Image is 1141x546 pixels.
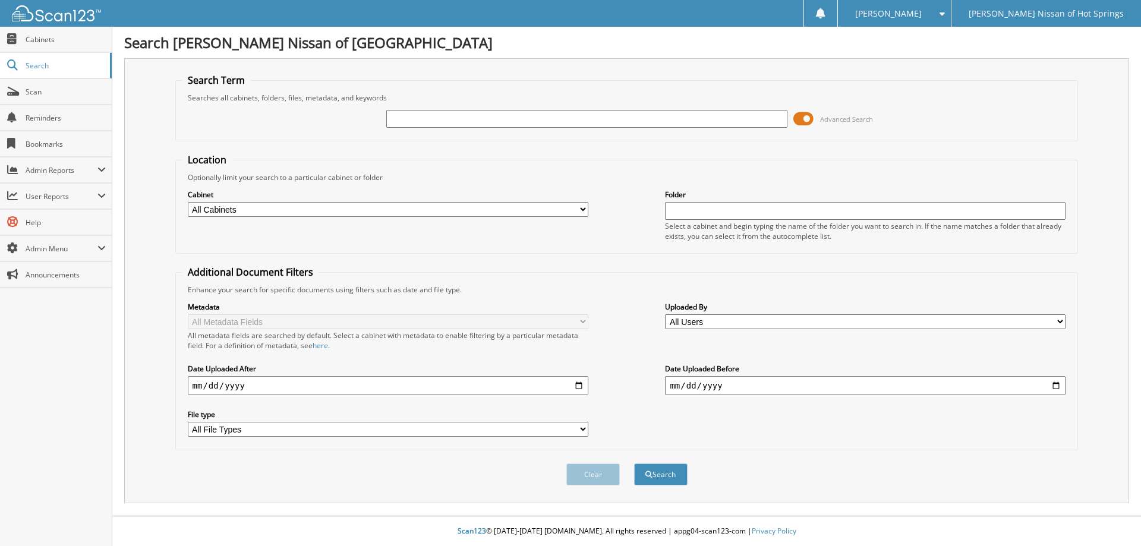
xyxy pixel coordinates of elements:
h1: Search [PERSON_NAME] Nissan of [GEOGRAPHIC_DATA] [124,33,1129,52]
input: start [188,376,588,395]
span: User Reports [26,191,97,201]
span: Cabinets [26,34,106,45]
span: Admin Reports [26,165,97,175]
div: All metadata fields are searched by default. Select a cabinet with metadata to enable filtering b... [188,330,588,351]
span: Scan123 [458,526,486,536]
span: Announcements [26,270,106,280]
a: Privacy Policy [752,526,796,536]
legend: Location [182,153,232,166]
legend: Additional Document Filters [182,266,319,279]
div: Optionally limit your search to a particular cabinet or folder [182,172,1072,182]
a: here [313,340,328,351]
div: © [DATE]-[DATE] [DOMAIN_NAME]. All rights reserved | appg04-scan123-com | [112,517,1141,546]
legend: Search Term [182,74,251,87]
span: Admin Menu [26,244,97,254]
span: [PERSON_NAME] [855,10,922,17]
label: File type [188,409,588,419]
div: Searches all cabinets, folders, files, metadata, and keywords [182,93,1072,103]
span: Bookmarks [26,139,106,149]
button: Clear [566,463,620,485]
button: Search [634,463,688,485]
input: end [665,376,1066,395]
label: Cabinet [188,190,588,200]
label: Date Uploaded After [188,364,588,374]
span: Search [26,61,104,71]
span: Help [26,217,106,228]
div: Enhance your search for specific documents using filters such as date and file type. [182,285,1072,295]
span: Advanced Search [820,115,873,124]
label: Date Uploaded Before [665,364,1066,374]
label: Uploaded By [665,302,1066,312]
span: Reminders [26,113,106,123]
img: scan123-logo-white.svg [12,5,101,21]
span: Scan [26,87,106,97]
label: Metadata [188,302,588,312]
span: [PERSON_NAME] Nissan of Hot Springs [969,10,1124,17]
label: Folder [665,190,1066,200]
div: Select a cabinet and begin typing the name of the folder you want to search in. If the name match... [665,221,1066,241]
